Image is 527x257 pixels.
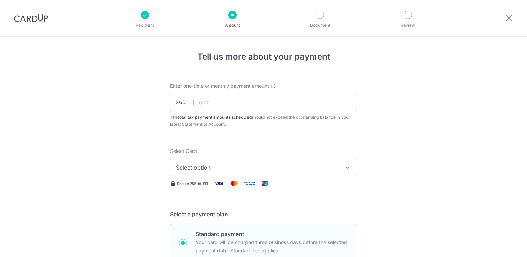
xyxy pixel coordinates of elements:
span: Enter one-time or monthly payment amount [170,83,269,89]
img: American Express [243,179,257,188]
span: Select option [176,163,338,172]
img: Mastercard [227,179,241,188]
h5: Select a payment plan [170,210,357,218]
button: Select option [170,159,357,176]
p: Recipient [119,22,171,29]
span: translation missing: en.payables.payment_networks.credit_card.summary.labels.select_card [170,148,197,154]
b: total tax payment amounts scheduled [178,115,252,120]
p: Your card will be charged three business days before the selected payment date. Standard fee appl... [196,238,348,255]
span: Secure 256-bit SSL [177,181,209,186]
p: Standard payment [196,230,348,238]
h4: Tell us more about your payment [170,50,357,63]
img: Visa [212,179,226,188]
p: Document [294,22,346,29]
span: SGD [176,99,194,106]
img: CardUp [14,14,48,22]
img: Union Pay [258,179,272,188]
p: Review [382,22,434,29]
input: 0.00 [170,94,357,111]
div: The should not exceed the outstanding balance in your latest Statement of Account. [170,114,357,128]
p: Amount [207,22,258,29]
